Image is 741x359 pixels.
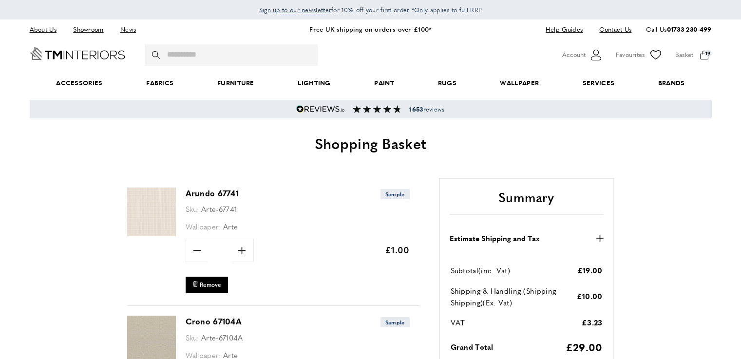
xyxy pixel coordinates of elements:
span: Favourites [616,50,645,60]
span: Account [562,50,586,60]
h2: Summary [450,189,604,215]
span: Grand Total [451,341,494,352]
span: Arte-67104A [201,332,243,342]
span: VAT [451,317,465,327]
span: £3.23 [582,317,603,327]
button: Search [152,44,162,66]
span: Arte [223,221,238,231]
p: Call Us [646,24,711,35]
span: Shopping Basket [315,132,427,153]
a: Favourites [616,48,663,62]
img: Reviews section [353,105,401,113]
a: Free UK shipping on orders over £100* [309,24,431,34]
span: Wallpaper: [186,221,221,231]
a: News [113,23,143,36]
span: £19.00 [577,265,603,275]
span: Arte-67741 [201,204,237,214]
a: Showroom [66,23,111,36]
button: Remove Arundo 67741 [186,277,228,293]
a: Paint [353,68,416,98]
span: Accessories [34,68,124,98]
a: Lighting [276,68,353,98]
a: Arundo 67741 [127,229,176,238]
strong: 1653 [409,105,423,113]
span: reviews [409,105,444,113]
span: Sku: [186,204,199,214]
a: 01733 230 499 [667,24,712,34]
span: Remove [200,281,221,289]
a: Sign up to our newsletter [259,5,332,15]
span: (inc. Vat) [478,265,510,275]
span: £29.00 [566,340,603,354]
a: Arundo 67741 [186,188,239,199]
img: Arundo 67741 [127,188,176,236]
a: Furniture [195,68,276,98]
span: Sample [380,317,410,327]
img: Reviews.io 5 stars [296,105,345,113]
span: £10.00 [577,291,603,301]
a: Go to Home page [30,47,125,60]
button: Customer Account [562,48,604,62]
span: (Ex. Vat) [483,297,512,307]
strong: Estimate Shipping and Tax [450,232,540,244]
a: Rugs [416,68,478,98]
a: Wallpaper [478,68,561,98]
a: About Us [30,23,64,36]
a: Fabrics [124,68,195,98]
span: Sign up to our newsletter [259,5,332,14]
a: Services [561,68,636,98]
a: Help Guides [538,23,590,36]
span: Shipping & Handling (Shipping - Shipping) [451,285,561,307]
a: Contact Us [592,23,631,36]
span: Subtotal [451,265,478,275]
span: Sample [380,189,410,199]
span: Sku: [186,332,199,342]
span: for 10% off your first order *Only applies to full RRP [259,5,482,14]
span: £1.00 [385,244,410,256]
a: Crono 67104A [186,316,242,327]
a: Brands [636,68,706,98]
button: Estimate Shipping and Tax [450,232,604,244]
